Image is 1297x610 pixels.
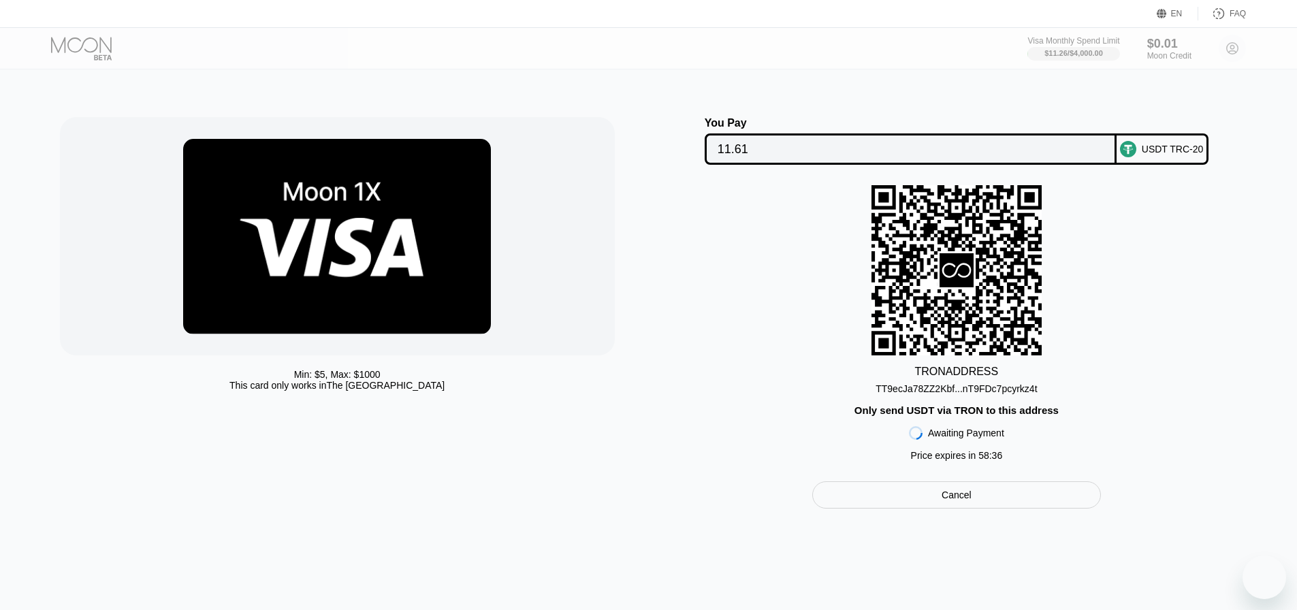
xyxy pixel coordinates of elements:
[978,450,1002,461] span: 58 : 36
[812,481,1101,509] div: Cancel
[928,428,1004,438] div: Awaiting Payment
[1243,556,1286,599] iframe: Кнопка, открывающая окно обмена сообщениями; идет разговор
[1171,9,1183,18] div: EN
[1230,9,1246,18] div: FAQ
[1198,7,1246,20] div: FAQ
[1142,144,1204,155] div: USDT TRC-20
[662,117,1251,165] div: You PayUSDT TRC-20
[294,369,381,380] div: Min: $ 5 , Max: $ 1000
[911,450,1003,461] div: Price expires in
[876,383,1037,394] div: TT9ecJa78ZZ2Kbf...nT9FDc7pcyrkz4t
[705,117,1117,129] div: You Pay
[1157,7,1198,20] div: EN
[854,404,1059,416] div: Only send USDT via TRON to this address
[942,489,972,501] div: Cancel
[915,366,999,378] div: TRON ADDRESS
[1044,49,1103,57] div: $11.26 / $4,000.00
[1027,36,1119,61] div: Visa Monthly Spend Limit$11.26/$4,000.00
[876,378,1037,394] div: TT9ecJa78ZZ2Kbf...nT9FDc7pcyrkz4t
[229,380,445,391] div: This card only works in The [GEOGRAPHIC_DATA]
[1027,36,1119,46] div: Visa Monthly Spend Limit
